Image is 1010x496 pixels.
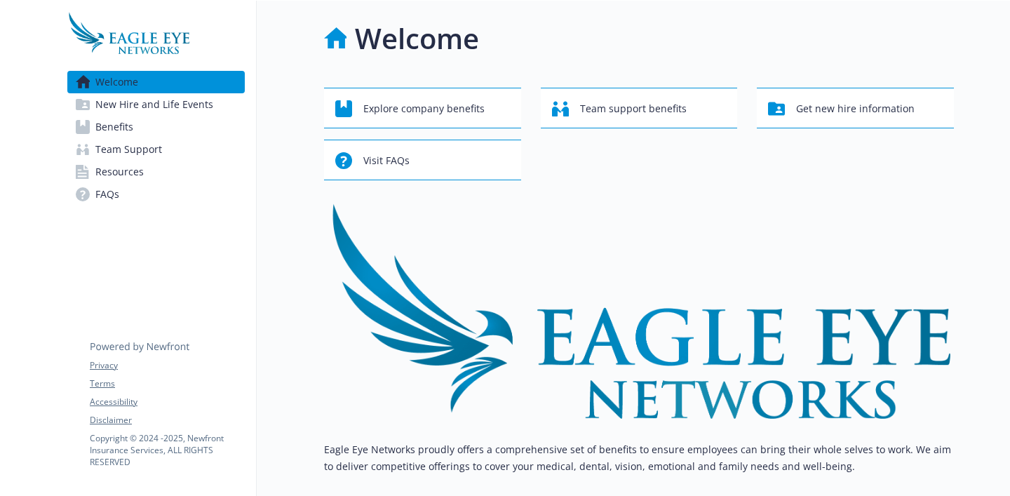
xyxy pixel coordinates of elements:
a: Terms [90,377,244,390]
span: Resources [95,161,144,183]
button: Team support benefits [541,88,738,128]
a: Welcome [67,71,245,93]
button: Get new hire information [757,88,954,128]
h1: Welcome [355,18,479,60]
button: Explore company benefits [324,88,521,128]
span: Benefits [95,116,133,138]
a: New Hire and Life Events [67,93,245,116]
a: Team Support [67,138,245,161]
a: Benefits [67,116,245,138]
p: Copyright © 2024 - 2025 , Newfront Insurance Services, ALL RIGHTS RESERVED [90,432,244,468]
a: Resources [67,161,245,183]
span: Team Support [95,138,162,161]
span: Welcome [95,71,138,93]
span: Explore company benefits [363,95,485,122]
span: Get new hire information [796,95,915,122]
span: Team support benefits [580,95,687,122]
span: New Hire and Life Events [95,93,213,116]
a: Privacy [90,359,244,372]
p: Eagle Eye Networks proudly offers a comprehensive set of benefits to ensure employees can bring t... [324,441,954,475]
img: overview page banner [324,203,954,419]
span: FAQs [95,183,119,206]
span: Visit FAQs [363,147,410,174]
a: FAQs [67,183,245,206]
a: Accessibility [90,396,244,408]
a: Disclaimer [90,414,244,427]
button: Visit FAQs [324,140,521,180]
